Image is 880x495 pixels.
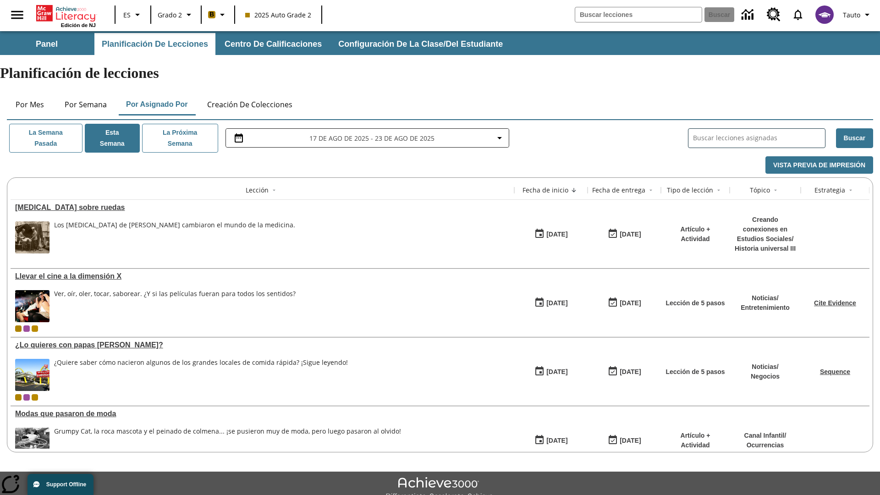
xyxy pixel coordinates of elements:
div: ¿Lo quieres con papas fritas? [15,341,510,349]
div: [DATE] [620,435,641,446]
span: Grado 2 [158,10,182,20]
button: 06/30/26: Último día en que podrá accederse la lección [605,432,644,449]
button: 07/19/25: Primer día en que estuvo disponible la lección [531,432,571,449]
button: Panel [1,33,93,55]
a: Centro de recursos, Se abrirá en una pestaña nueva. [761,2,786,27]
span: OL 2025 Auto Grade 3 [23,325,30,332]
span: ES [123,10,131,20]
div: OL 2025 Auto Grade 3 [23,394,30,401]
p: Historia universal III [734,244,796,253]
svg: Collapse Date Range Filter [494,132,505,143]
div: Llevar el cine a la dimensión X [15,272,510,280]
button: Esta semana [85,124,140,153]
a: ¿Lo quieres con papas fritas?, Lecciones [15,341,510,349]
div: Tipo de lección [667,186,713,195]
p: Lección de 5 pasos [665,367,725,377]
button: Seleccione el intervalo de fechas opción del menú [230,132,505,143]
p: Lección de 5 pasos [665,298,725,308]
span: 17 de ago de 2025 - 23 de ago de 2025 [309,133,434,143]
button: Centro de calificaciones [217,33,329,55]
button: 08/24/25: Último día en que podrá accederse la lección [605,294,644,312]
img: Foto en blanco y negro de dos personas uniformadas colocando a un hombre en una máquina de rayos ... [15,221,49,253]
a: Portada [36,4,96,22]
p: Artículo + Actividad [665,431,725,450]
p: Negocios [751,372,780,381]
button: Configuración de la clase/del estudiante [331,33,510,55]
a: Modas que pasaron de moda, Lecciones [15,410,510,418]
button: Sort [770,185,781,196]
div: [DATE] [620,229,641,240]
div: New 2025 class [32,325,38,332]
p: Ocurrencias [744,440,786,450]
img: Uno de los primeros locales de McDonald's, con el icónico letrero rojo y los arcos amarillos. [15,359,49,391]
span: Edición de NJ [61,22,96,28]
button: 08/18/25: Primer día en que estuvo disponible la lección [531,294,571,312]
div: [DATE] [546,229,567,240]
button: Planificación de lecciones [94,33,215,55]
div: Fecha de inicio [522,186,568,195]
div: Modas que pasaron de moda [15,410,510,418]
input: Buscar lecciones asignadas [693,132,825,145]
div: ¿Quiere saber cómo nacieron algunos de los grandes locales de comida rápida? ¡Sigue leyendo! [54,359,348,367]
p: Creando conexiones en Estudios Sociales / [734,215,796,244]
button: Por semana [57,93,114,115]
button: 07/03/26: Último día en que podrá accederse la lección [605,363,644,380]
div: Grumpy Cat, la roca mascota y el peinado de colmena... ¡se pusieron muy de moda, pero luego pasar... [54,428,401,460]
button: Sort [269,185,280,196]
div: ¿Quiere saber cómo nacieron algunos de los grandes locales de comida rápida? ¡Sigue leyendo! [54,359,348,391]
span: New 2025 class [32,394,38,401]
div: Ver, oír, oler, tocar, saborear. ¿Y si las películas fueran para todos los sentidos? [54,290,296,298]
span: 2025 Auto Grade 2 [245,10,311,20]
button: Creación de colecciones [200,93,300,115]
div: [DATE] [546,366,567,378]
button: Por asignado por [119,93,195,115]
button: Perfil/Configuración [839,6,876,23]
div: Ver, oír, oler, tocar, saborear. ¿Y si las películas fueran para todos los sentidos? [54,290,296,322]
div: [DATE] [546,297,567,309]
img: foto en blanco y negro de una chica haciendo girar unos hula-hulas en la década de 1950 [15,428,49,460]
button: Sort [713,185,724,196]
div: [DATE] [620,297,641,309]
div: Grumpy Cat, la roca mascota y el peinado de colmena... ¡se pusieron muy de moda, pero luego pasar... [54,428,401,435]
button: Boost El color de la clase es anaranjado claro. Cambiar el color de la clase. [204,6,231,23]
button: 08/20/25: Último día en que podrá accederse la lección [605,225,644,243]
button: La semana pasada [9,124,82,153]
p: Artículo + Actividad [665,225,725,244]
p: Canal Infantil / [744,431,786,440]
img: avatar image [815,5,834,24]
div: Estrategia [814,186,845,195]
div: Clase actual [15,394,22,401]
button: La próxima semana [142,124,218,153]
div: Los [MEDICAL_DATA] de [PERSON_NAME] cambiaron el mundo de la medicina. [54,221,295,229]
div: Fecha de entrega [592,186,645,195]
span: B [209,9,214,20]
button: Sort [645,185,656,196]
a: Notificaciones [786,3,810,27]
span: Support Offline [46,481,86,488]
div: Lección [246,186,269,195]
div: Clase actual [15,325,22,332]
div: [DATE] [620,366,641,378]
a: Rayos X sobre ruedas, Lecciones [15,203,510,212]
a: Cite Evidence [814,299,856,307]
button: 08/20/25: Primer día en que estuvo disponible la lección [531,225,571,243]
a: Centro de información [736,2,761,27]
button: Buscar [836,128,873,148]
button: Por mes [7,93,53,115]
button: 07/26/25: Primer día en que estuvo disponible la lección [531,363,571,380]
button: Abrir el menú lateral [4,1,31,28]
div: [DATE] [546,435,567,446]
button: Escoja un nuevo avatar [810,3,839,27]
div: Tópico [750,186,770,195]
button: Grado: Grado 2, Elige un grado [154,6,198,23]
p: Noticias / [741,293,790,303]
img: El panel situado frente a los asientos rocía con agua nebulizada al feliz público en un cine equi... [15,290,49,322]
span: Los rayos X de Marie Curie cambiaron el mundo de la medicina. [54,221,295,253]
button: Sort [568,185,579,196]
